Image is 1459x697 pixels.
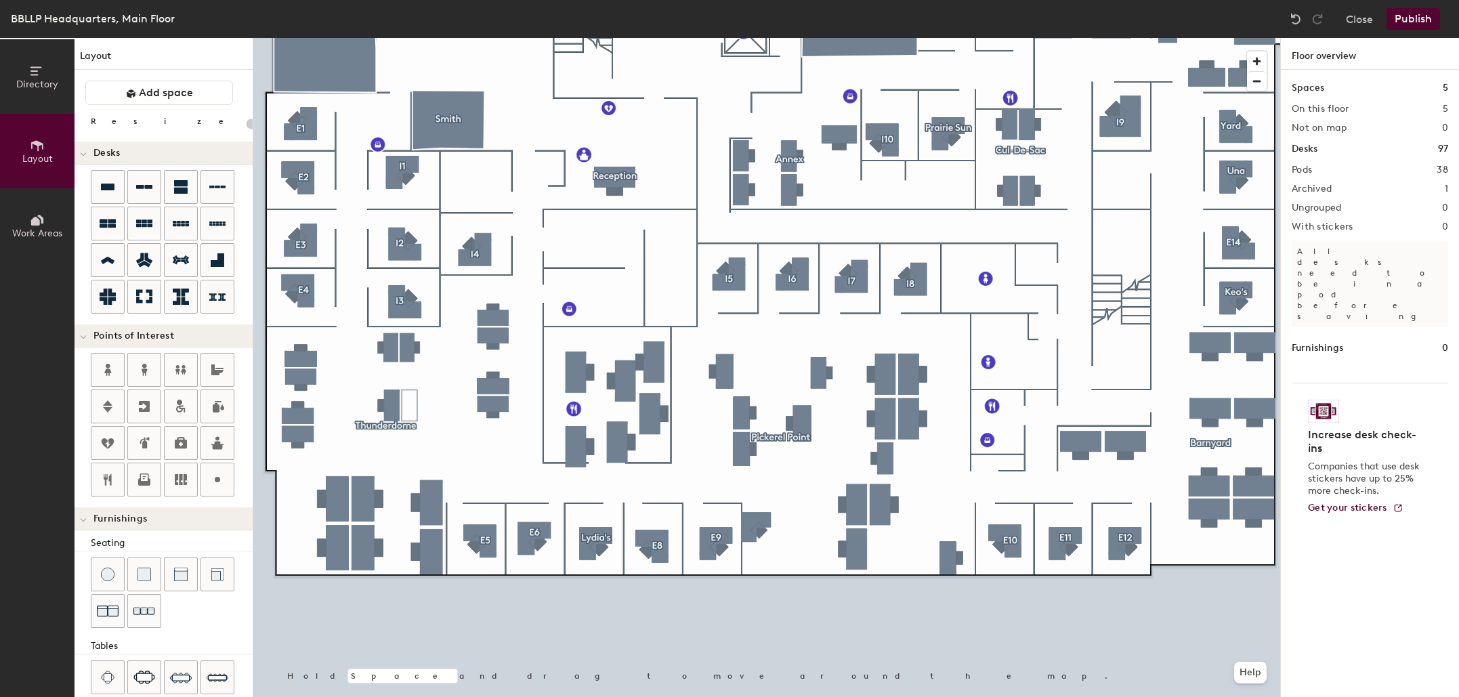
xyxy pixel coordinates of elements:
[170,667,192,688] img: Eight seat table
[1308,502,1387,513] span: Get your stickers
[1289,12,1303,26] img: Undo
[200,557,234,591] button: Couch (corner)
[1387,8,1440,30] button: Publish
[1292,104,1349,114] h2: On this floor
[1292,123,1347,133] h2: Not on map
[91,557,125,591] button: Stool
[207,667,228,688] img: Ten seat table
[91,594,125,628] button: Couch (x2)
[91,639,253,654] div: Tables
[1281,38,1459,70] h1: Floor overview
[1292,142,1317,156] h1: Desks
[75,49,253,70] h1: Layout
[1443,104,1448,114] h2: 5
[91,116,240,127] div: Resize
[93,148,120,159] span: Desks
[1234,662,1267,683] button: Help
[85,81,233,105] button: Add space
[91,660,125,694] button: Four seat table
[1308,503,1403,514] a: Get your stickers
[139,86,193,100] span: Add space
[174,568,188,581] img: Couch (middle)
[1292,240,1448,327] p: All desks need to be in a pod before saving
[1292,221,1353,232] h2: With stickers
[1292,165,1312,175] h2: Pods
[22,153,53,165] span: Layout
[11,10,175,27] div: BBLLP Headquarters, Main Floor
[1442,123,1448,133] h2: 0
[211,568,224,581] img: Couch (corner)
[133,671,155,684] img: Six seat table
[1308,461,1424,497] p: Companies that use desk stickers have up to 25% more check-ins.
[91,536,253,551] div: Seating
[164,660,198,694] button: Eight seat table
[12,228,62,239] span: Work Areas
[1438,142,1448,156] h1: 97
[138,568,151,581] img: Cushion
[1292,203,1342,213] h2: Ungrouped
[133,601,155,622] img: Couch (x3)
[200,660,234,694] button: Ten seat table
[1443,81,1448,96] h1: 5
[1442,221,1448,232] h2: 0
[164,557,198,591] button: Couch (middle)
[1445,184,1448,194] h2: 1
[1437,165,1448,175] h2: 38
[1311,12,1324,26] img: Redo
[16,79,58,90] span: Directory
[1308,428,1424,455] h4: Increase desk check-ins
[93,513,147,524] span: Furnishings
[97,600,119,622] img: Couch (x2)
[127,660,161,694] button: Six seat table
[1292,81,1324,96] h1: Spaces
[127,594,161,628] button: Couch (x3)
[1292,184,1332,194] h2: Archived
[101,671,114,684] img: Four seat table
[1442,341,1448,356] h1: 0
[1308,400,1339,423] img: Sticker logo
[1292,341,1343,356] h1: Furnishings
[1442,203,1448,213] h2: 0
[101,568,114,581] img: Stool
[127,557,161,591] button: Cushion
[1346,8,1373,30] button: Close
[93,331,174,341] span: Points of Interest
